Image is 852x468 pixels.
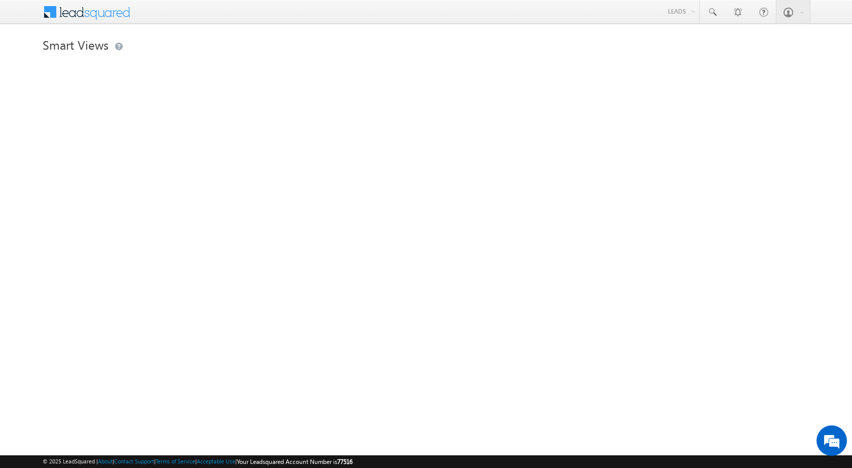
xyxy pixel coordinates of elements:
a: Terms of Service [156,458,195,464]
a: Acceptable Use [197,458,235,464]
a: Contact Support [114,458,154,464]
a: About [98,458,113,464]
span: Smart Views [43,37,109,53]
span: © 2025 LeadSquared | | | | | [43,457,352,466]
span: 77516 [337,458,352,465]
span: Your Leadsquared Account Number is [237,458,352,465]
